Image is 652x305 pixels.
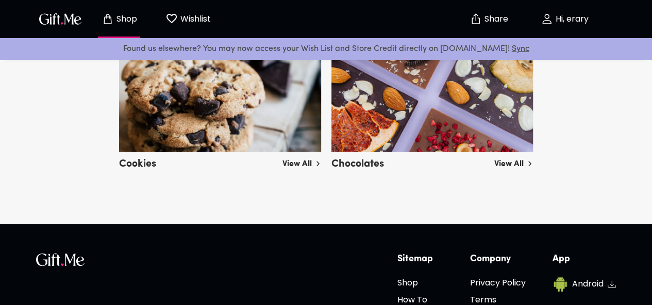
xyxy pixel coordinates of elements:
p: Share [482,15,508,24]
p: Found us elsewhere? You may now access your Wish List and Store Credit directly on [DOMAIN_NAME]! [8,42,644,56]
img: cookies.png [119,37,321,152]
a: View All [494,154,533,170]
button: Hi, erary [513,3,616,35]
img: GiftMe Logo [37,11,83,26]
a: AndroidAndroid [553,276,616,292]
img: Android [553,276,568,292]
p: Hi, erary [553,15,589,24]
h6: Company [470,253,526,265]
h6: App [553,253,616,265]
button: Wishlist page [160,3,216,35]
img: chocolates.png [331,37,533,152]
h5: Chocolates [331,154,384,171]
p: Shop [114,15,137,24]
img: GiftMe Logo [36,253,85,265]
a: Chocolates [331,144,533,169]
h6: Android [572,277,604,290]
a: View All [282,154,321,170]
button: GiftMe Logo [36,13,85,25]
h6: Sitemap [397,253,443,265]
h5: Cookies [119,154,156,171]
button: Store page [91,3,147,35]
a: Sync [512,45,529,53]
img: secure [470,13,482,25]
p: Wishlist [178,12,211,26]
a: Cookies [119,144,321,169]
button: Share [471,1,507,37]
h6: Privacy Policy [470,276,526,289]
h6: Shop [397,276,443,289]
